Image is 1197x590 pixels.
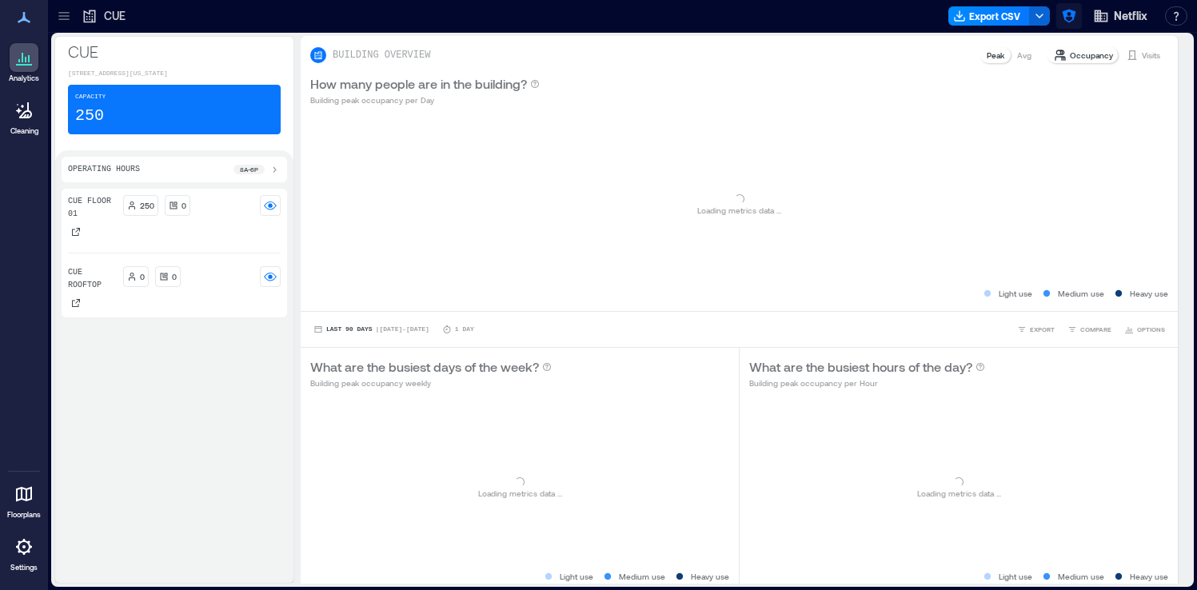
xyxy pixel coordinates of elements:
p: Floorplans [7,510,41,520]
span: COMPARE [1080,325,1111,334]
p: Capacity [75,92,106,102]
p: CUE Floor 01 [68,195,117,221]
p: Building peak occupancy per Day [310,94,540,106]
p: 250 [140,199,154,212]
p: Light use [560,570,593,583]
a: Analytics [4,38,44,88]
a: Floorplans [2,475,46,524]
p: CUE [104,8,126,24]
p: Heavy use [1130,570,1168,583]
p: 0 [182,199,186,212]
p: 8a - 6p [240,165,258,174]
p: CUE [68,40,281,62]
button: Netflix [1088,3,1152,29]
button: Last 90 Days |[DATE]-[DATE] [310,321,433,337]
p: Occupancy [1070,49,1113,62]
p: Building peak occupancy weekly [310,377,552,389]
p: Building peak occupancy per Hour [749,377,985,389]
p: What are the busiest days of the week? [310,357,539,377]
p: How many people are in the building? [310,74,527,94]
p: [STREET_ADDRESS][US_STATE] [68,69,281,78]
p: BUILDING OVERVIEW [333,49,430,62]
p: 250 [75,105,104,127]
p: Analytics [9,74,39,83]
button: Export CSV [948,6,1030,26]
p: CUE Rooftop [68,266,117,292]
p: Light use [999,570,1032,583]
span: Netflix [1114,8,1147,24]
p: Light use [999,287,1032,300]
a: Cleaning [4,91,44,141]
p: 0 [172,270,177,283]
p: 1 Day [455,325,474,334]
p: Settings [10,563,38,572]
p: Medium use [1058,570,1104,583]
p: Loading metrics data ... [478,487,562,500]
p: Heavy use [691,570,729,583]
button: OPTIONS [1121,321,1168,337]
span: EXPORT [1030,325,1055,334]
button: EXPORT [1014,321,1058,337]
p: Medium use [1058,287,1104,300]
p: What are the busiest hours of the day? [749,357,972,377]
button: COMPARE [1064,321,1115,337]
p: Peak [987,49,1004,62]
p: Operating Hours [68,163,140,176]
p: 0 [140,270,145,283]
p: Cleaning [10,126,38,136]
p: Medium use [619,570,665,583]
span: OPTIONS [1137,325,1165,334]
p: Visits [1142,49,1160,62]
p: Avg [1017,49,1031,62]
p: Loading metrics data ... [697,204,781,217]
a: Settings [5,528,43,577]
p: Heavy use [1130,287,1168,300]
p: Loading metrics data ... [917,487,1001,500]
